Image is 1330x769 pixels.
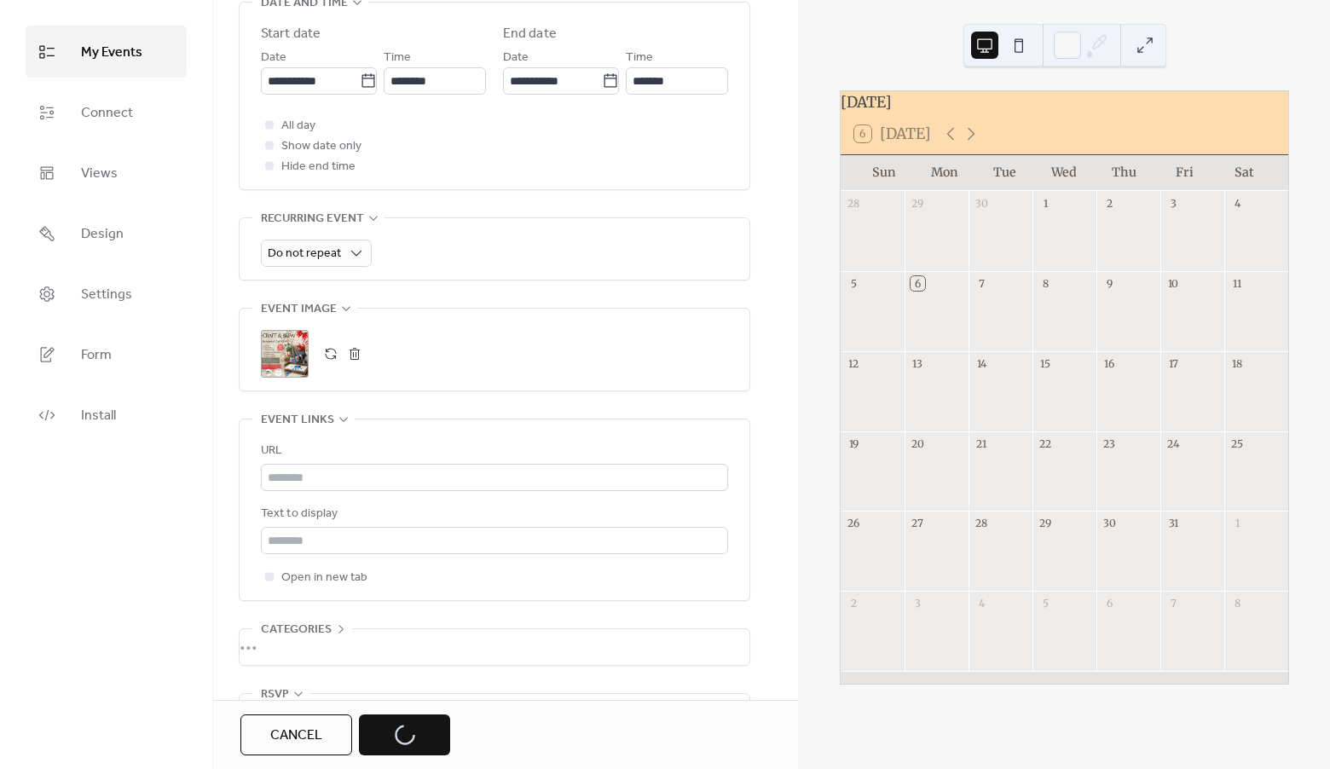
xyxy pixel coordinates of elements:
[974,597,989,611] div: 4
[974,276,989,291] div: 7
[1166,437,1181,451] div: 24
[26,328,187,380] a: Form
[81,221,124,247] span: Design
[1038,276,1053,291] div: 8
[1102,597,1117,611] div: 6
[1038,597,1053,611] div: 5
[26,207,187,259] a: Design
[854,155,914,190] div: Sun
[81,342,112,368] span: Form
[26,147,187,199] a: Views
[261,620,332,640] span: Categories
[261,410,334,431] span: Event links
[1102,196,1117,211] div: 2
[261,685,289,705] span: RSVP
[261,504,725,524] div: Text to display
[1154,155,1214,190] div: Fri
[847,196,861,211] div: 28
[1038,517,1053,531] div: 29
[261,209,364,229] span: Recurring event
[847,597,861,611] div: 2
[270,726,322,746] span: Cancel
[847,517,861,531] div: 26
[81,39,142,66] span: My Events
[26,26,187,78] a: My Events
[974,196,989,211] div: 30
[974,155,1034,190] div: Tue
[1038,196,1053,211] div: 1
[261,330,309,378] div: ;
[281,136,361,157] span: Show date only
[1102,437,1117,451] div: 23
[503,48,529,68] span: Date
[281,116,315,136] span: All day
[1102,517,1117,531] div: 30
[281,568,367,588] span: Open in new tab
[261,441,725,461] div: URL
[1230,196,1245,211] div: 4
[81,160,118,187] span: Views
[26,389,187,441] a: Install
[1166,276,1181,291] div: 10
[1230,517,1245,531] div: 1
[911,597,925,611] div: 3
[1095,155,1154,190] div: Thu
[1166,196,1181,211] div: 3
[1230,597,1245,611] div: 8
[1038,437,1053,451] div: 22
[1166,356,1181,371] div: 17
[240,714,352,755] button: Cancel
[503,24,557,44] div: End date
[911,196,925,211] div: 29
[974,437,989,451] div: 21
[1102,356,1117,371] div: 16
[911,356,925,371] div: 13
[626,48,653,68] span: Time
[914,155,974,190] div: Mon
[1215,155,1275,190] div: Sat
[81,402,116,429] span: Install
[847,356,861,371] div: 12
[911,517,925,531] div: 27
[81,100,133,126] span: Connect
[1230,356,1245,371] div: 18
[847,276,861,291] div: 5
[911,276,925,291] div: 6
[261,24,321,44] div: Start date
[1230,276,1245,291] div: 11
[1034,155,1094,190] div: Wed
[974,356,989,371] div: 14
[268,242,341,265] span: Do not repeat
[26,268,187,320] a: Settings
[281,157,356,177] span: Hide end time
[847,437,861,451] div: 19
[1230,437,1245,451] div: 25
[1166,597,1181,611] div: 7
[26,86,187,138] a: Connect
[1102,276,1117,291] div: 9
[1166,517,1181,531] div: 31
[841,91,1288,113] div: [DATE]
[1038,356,1053,371] div: 15
[261,299,337,320] span: Event image
[911,437,925,451] div: 20
[974,517,989,531] div: 28
[81,281,132,308] span: Settings
[240,629,749,665] div: •••
[384,48,411,68] span: Time
[261,48,286,68] span: Date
